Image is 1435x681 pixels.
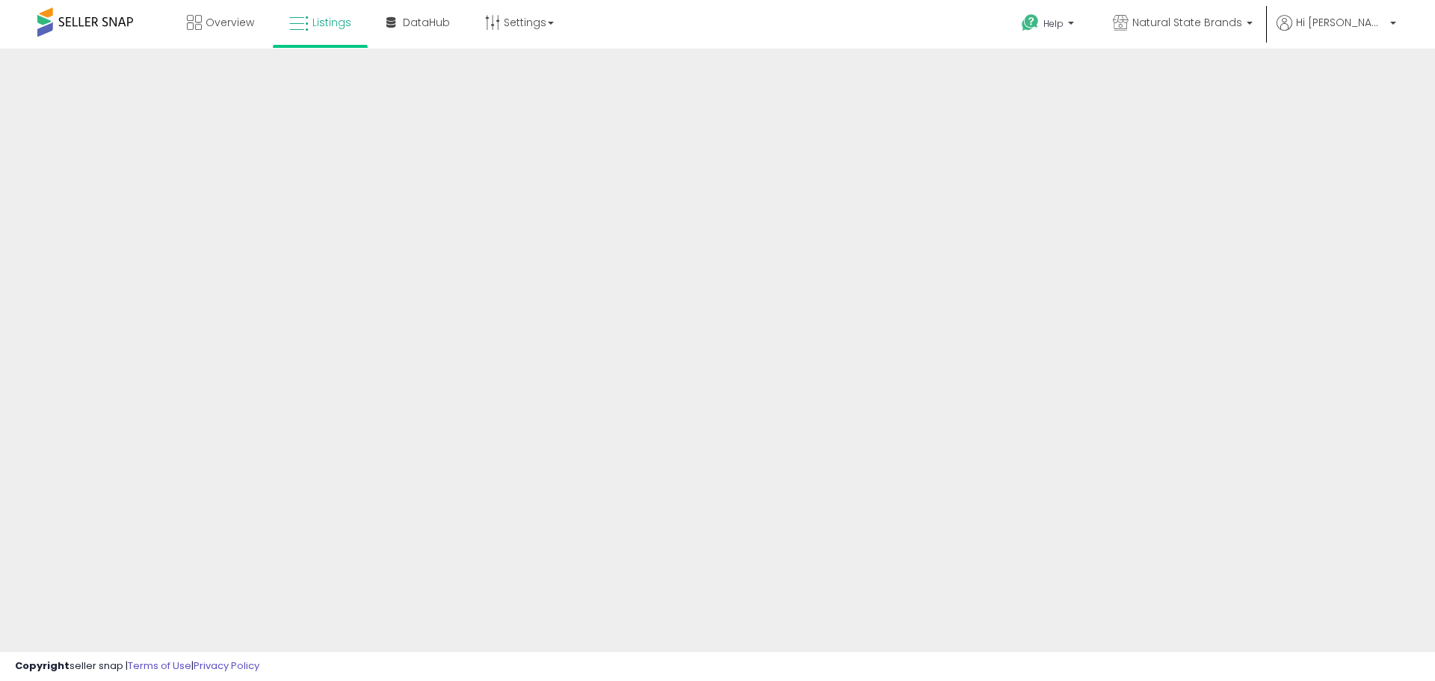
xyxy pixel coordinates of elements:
[312,15,351,30] span: Listings
[1296,15,1386,30] span: Hi [PERSON_NAME]
[194,659,259,673] a: Privacy Policy
[206,15,254,30] span: Overview
[1043,17,1064,30] span: Help
[1132,15,1242,30] span: Natural State Brands
[1277,15,1396,49] a: Hi [PERSON_NAME]
[15,659,70,673] strong: Copyright
[128,659,191,673] a: Terms of Use
[1010,2,1089,49] a: Help
[1021,13,1040,32] i: Get Help
[403,15,450,30] span: DataHub
[15,659,259,674] div: seller snap | |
